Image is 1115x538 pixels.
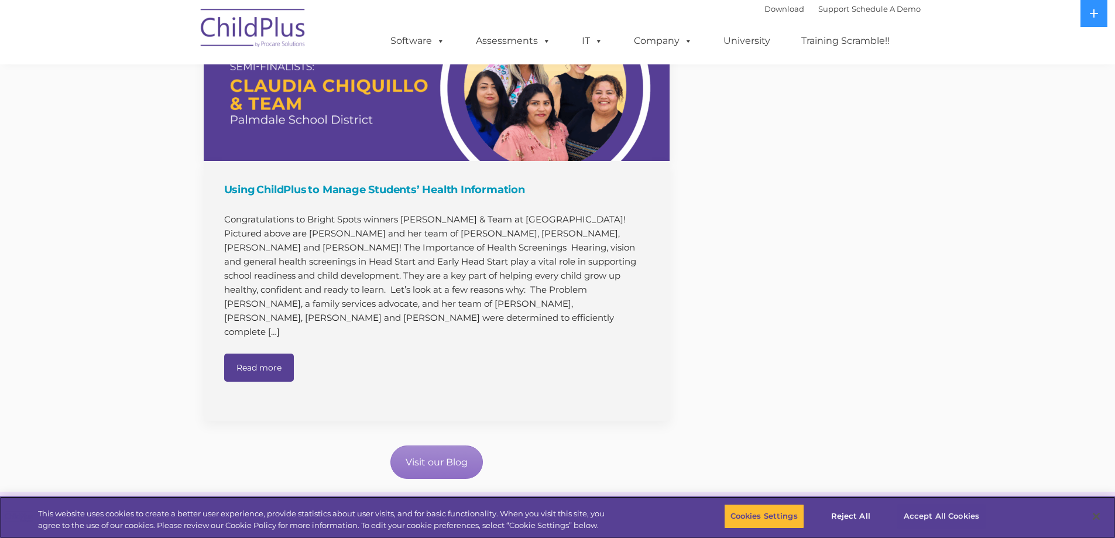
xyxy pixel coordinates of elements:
[570,29,615,53] a: IT
[38,508,613,531] div: This website uses cookies to create a better user experience, provide statistics about user visit...
[852,4,921,13] a: Schedule A Demo
[390,446,483,479] a: Visit our Blog
[790,29,901,53] a: Training Scramble!!
[224,354,294,382] a: Read more
[724,504,804,529] button: Cookies Settings
[897,504,986,529] button: Accept All Cookies
[379,29,457,53] a: Software
[224,213,653,339] p: Congratulations to Bright Spots winners [PERSON_NAME] & Team at [GEOGRAPHIC_DATA]​! Pictured abov...
[204,15,670,161] a: Using ChildPlus to Manage Students’ Health Information
[818,4,849,13] a: Support
[1083,503,1109,529] button: Close
[764,4,921,13] font: |
[622,29,704,53] a: Company
[814,504,887,529] button: Reject All
[764,4,804,13] a: Download
[712,29,782,53] a: University
[224,181,653,198] h4: Using ChildPlus to Manage Students’ Health Information
[464,29,562,53] a: Assessments
[195,1,312,59] img: ChildPlus by Procare Solutions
